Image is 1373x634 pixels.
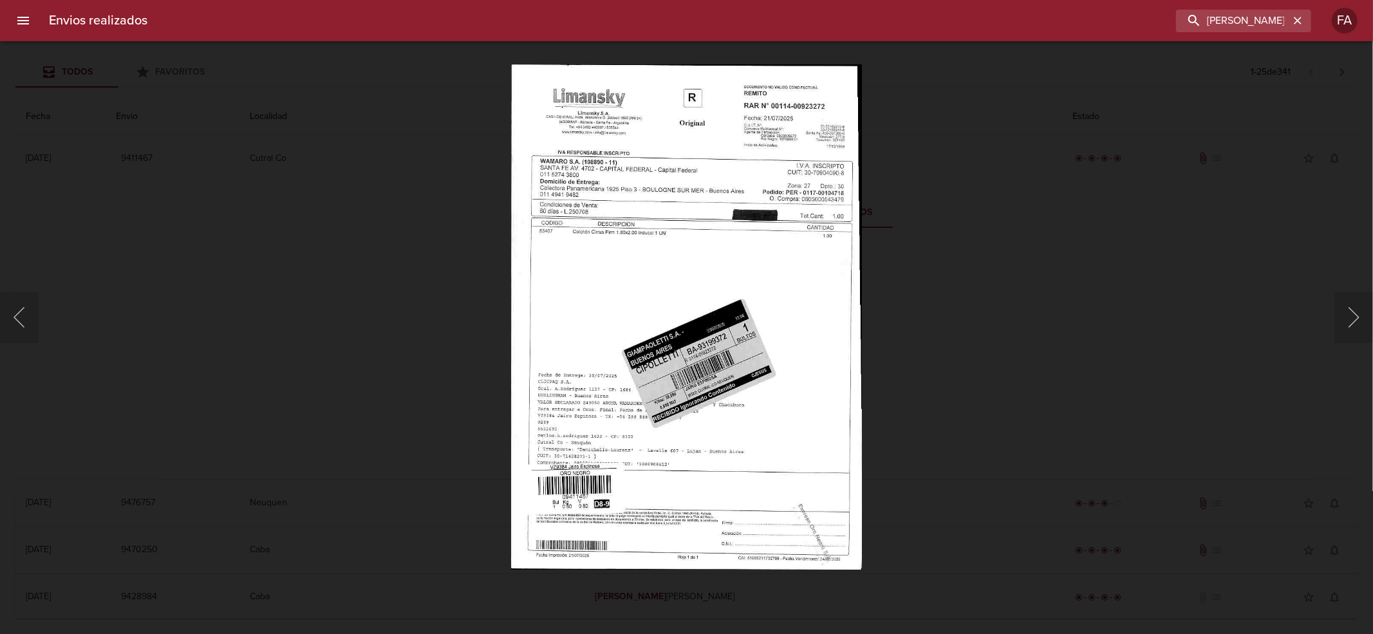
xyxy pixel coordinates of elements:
[511,64,862,570] img: Image
[1332,8,1358,33] div: FA
[1176,10,1289,32] input: buscar
[1334,292,1373,343] button: Siguiente
[8,5,39,36] button: menu
[49,10,147,31] h6: Envios realizados
[1332,8,1358,33] div: Abrir información de usuario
